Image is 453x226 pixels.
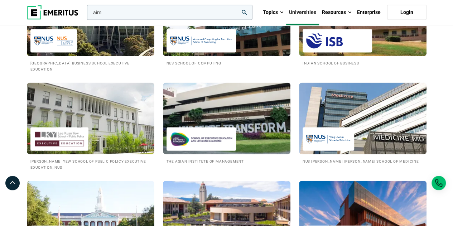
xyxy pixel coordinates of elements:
[27,83,154,170] a: Universities We Work With Lee Kuan Yew School of Public Policy Executive Education, NUS [PERSON_N...
[163,83,290,154] img: Universities We Work With
[170,33,232,49] img: NUS School of Computing
[163,83,290,164] a: Universities We Work With Asian Institute of Management The Asian Institute of Management
[299,83,427,154] img: Universities We Work With
[167,60,287,66] h2: NUS School of Computing
[306,33,368,49] img: Indian School of Business
[34,131,85,147] img: Lee Kuan Yew School of Public Policy Executive Education, NUS
[306,131,351,147] img: NUS Yong Loo Lin School of Medicine
[87,5,252,20] input: woocommerce-product-search-field-0
[387,5,427,20] a: Login
[27,83,154,154] img: Universities We Work With
[303,60,423,66] h2: Indian School of Business
[30,60,151,72] h2: [GEOGRAPHIC_DATA] Business School Executive Education
[170,131,232,147] img: Asian Institute of Management
[299,83,427,164] a: Universities We Work With NUS Yong Loo Lin School of Medicine NUS [PERSON_NAME] [PERSON_NAME] Sch...
[34,33,73,49] img: National University of Singapore Business School Executive Education
[167,158,287,164] h2: The Asian Institute of Management
[303,158,423,164] h2: NUS [PERSON_NAME] [PERSON_NAME] School of Medicine
[30,158,151,170] h2: [PERSON_NAME] Yew School of Public Policy Executive Education, NUS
